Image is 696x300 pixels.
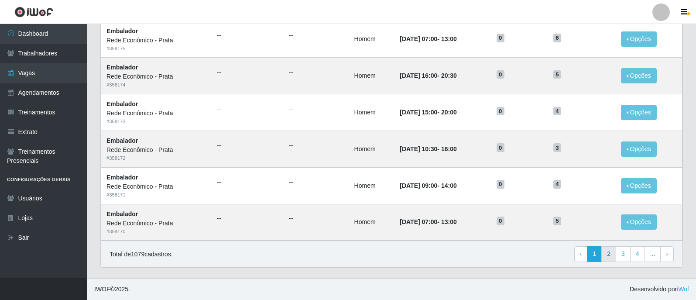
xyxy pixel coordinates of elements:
[400,218,456,225] strong: -
[349,21,395,58] td: Homem
[441,145,457,152] time: 16:00
[106,219,206,228] div: Rede Econômico - Prata
[289,31,343,40] ul: --
[580,250,582,257] span: ‹
[441,72,457,79] time: 20:30
[621,105,657,120] button: Opções
[441,218,457,225] time: 13:00
[497,34,504,42] span: 0
[400,109,456,116] strong: -
[106,118,206,125] div: # 358173
[630,285,689,294] span: Desenvolvido por
[106,191,206,199] div: # 358171
[14,7,53,17] img: CoreUI Logo
[400,145,456,152] strong: -
[106,174,138,181] strong: Embalador
[106,100,138,107] strong: Embalador
[106,182,206,191] div: Rede Econômico - Prata
[621,141,657,157] button: Opções
[106,155,206,162] div: # 358172
[289,178,343,187] ul: --
[601,246,616,262] a: 2
[497,217,504,225] span: 0
[106,210,138,217] strong: Embalador
[400,182,437,189] time: [DATE] 09:00
[217,68,278,77] ul: --
[106,36,206,45] div: Rede Econômico - Prata
[289,141,343,150] ul: --
[441,182,457,189] time: 14:00
[349,204,395,241] td: Homem
[400,182,456,189] strong: -
[553,34,561,42] span: 6
[217,31,278,40] ul: --
[621,214,657,230] button: Opções
[289,214,343,223] ul: --
[400,218,437,225] time: [DATE] 07:00
[553,70,561,79] span: 5
[94,285,130,294] span: © 2025 .
[106,28,138,34] strong: Embalador
[400,72,456,79] strong: -
[289,104,343,114] ul: --
[106,228,206,235] div: # 358170
[616,246,631,262] a: 3
[349,58,395,94] td: Homem
[553,217,561,225] span: 5
[400,35,437,42] time: [DATE] 07:00
[106,81,206,89] div: # 358174
[441,35,457,42] time: 13:00
[645,246,661,262] a: ...
[497,180,504,189] span: 0
[400,109,437,116] time: [DATE] 15:00
[106,137,138,144] strong: Embalador
[497,107,504,116] span: 0
[217,141,278,150] ul: --
[630,246,645,262] a: 4
[106,145,206,155] div: Rede Econômico - Prata
[441,109,457,116] time: 20:00
[400,72,437,79] time: [DATE] 16:00
[349,94,395,131] td: Homem
[106,64,138,71] strong: Embalador
[217,178,278,187] ul: --
[497,70,504,79] span: 0
[574,246,674,262] nav: pagination
[349,167,395,204] td: Homem
[497,143,504,152] span: 0
[106,72,206,81] div: Rede Econômico - Prata
[217,104,278,114] ul: --
[621,68,657,83] button: Opções
[574,246,588,262] a: Previous
[106,109,206,118] div: Rede Econômico - Prata
[621,178,657,193] button: Opções
[94,286,110,293] span: IWOF
[106,45,206,52] div: # 358175
[400,35,456,42] strong: -
[289,68,343,77] ul: --
[621,31,657,47] button: Opções
[110,250,173,259] p: Total de 1079 cadastros.
[677,286,689,293] a: iWof
[349,131,395,167] td: Homem
[400,145,437,152] time: [DATE] 10:30
[553,180,561,189] span: 4
[666,250,668,257] span: ›
[553,143,561,152] span: 3
[217,214,278,223] ul: --
[660,246,674,262] a: Next
[553,107,561,116] span: 4
[587,246,602,262] a: 1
